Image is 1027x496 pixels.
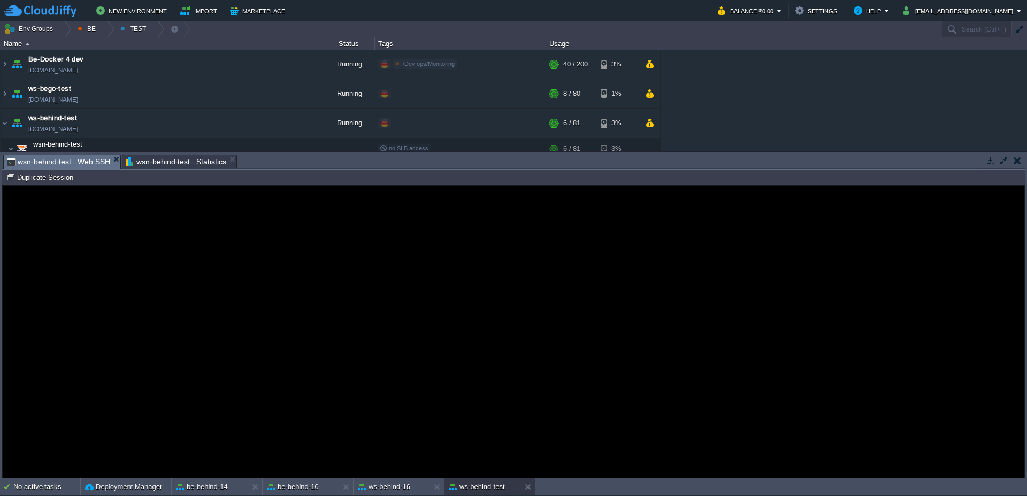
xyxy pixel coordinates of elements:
[10,109,25,138] img: AMDAwAAAACH5BAEAAAAALAAAAAABAAEAAAICRAEAOw==
[28,113,77,124] a: ws-behind-test
[321,50,375,79] div: Running
[28,83,71,94] a: ws-bego-test
[718,4,777,17] button: Balance ₹0.00
[176,482,228,492] button: be-behind-14
[322,37,374,50] div: Status
[982,453,1016,485] iframe: chat widget
[563,50,588,79] div: 40 / 200
[180,4,220,17] button: Import
[14,138,29,159] img: AMDAwAAAACH5BAEAAAAALAAAAAABAAEAAAICRAEAOw==
[1,37,321,50] div: Name
[7,155,110,169] span: wsn-behind-test : Web SSH
[4,21,57,36] button: Env Groups
[795,4,840,17] button: Settings
[28,65,78,75] a: [DOMAIN_NAME]
[267,482,319,492] button: be-behind-10
[563,138,580,159] div: 6 / 81
[1,50,9,79] img: AMDAwAAAACH5BAEAAAAALAAAAAABAAEAAAICRAEAOw==
[78,21,99,36] button: BE
[120,21,150,36] button: TEST
[563,79,580,108] div: 8 / 80
[13,478,80,495] div: No active tasks
[854,4,884,17] button: Help
[32,140,84,149] span: wsn-behind-test
[4,4,76,18] img: CloudJiffy
[563,109,580,138] div: 6 / 81
[6,172,76,182] button: Duplicate Session
[903,4,1016,17] button: [EMAIL_ADDRESS][DOMAIN_NAME]
[1,109,9,138] img: AMDAwAAAACH5BAEAAAAALAAAAAABAAEAAAICRAEAOw==
[403,60,455,67] span: /Dev ops/Monitoring
[1,79,9,108] img: AMDAwAAAACH5BAEAAAAALAAAAAABAAEAAAICRAEAOw==
[375,37,546,50] div: Tags
[601,50,635,79] div: 3%
[33,151,80,157] span: TomEE+ 8.0.2-plus
[449,482,505,492] button: ws-behind-test
[25,43,30,45] img: AMDAwAAAACH5BAEAAAAALAAAAAABAAEAAAICRAEAOw==
[10,50,25,79] img: AMDAwAAAACH5BAEAAAAALAAAAAABAAEAAAICRAEAOw==
[380,145,428,151] span: no SLB access
[601,109,635,138] div: 3%
[601,138,635,159] div: 3%
[230,4,288,17] button: Marketplace
[28,94,78,105] a: [DOMAIN_NAME]
[96,4,170,17] button: New Environment
[85,482,162,492] button: Deployment Manager
[601,79,635,108] div: 1%
[28,54,84,65] a: Be-Docker 4 dev
[126,155,226,168] span: wsn-behind-test : Statistics
[358,482,410,492] button: ws-behind-16
[321,79,375,108] div: Running
[28,124,78,134] a: [DOMAIN_NAME]
[32,140,84,148] a: wsn-behind-testTomEE+ 8.0.2-plus
[10,79,25,108] img: AMDAwAAAACH5BAEAAAAALAAAAAABAAEAAAICRAEAOw==
[321,109,375,138] div: Running
[547,37,660,50] div: Usage
[7,138,14,159] img: AMDAwAAAACH5BAEAAAAALAAAAAABAAEAAAICRAEAOw==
